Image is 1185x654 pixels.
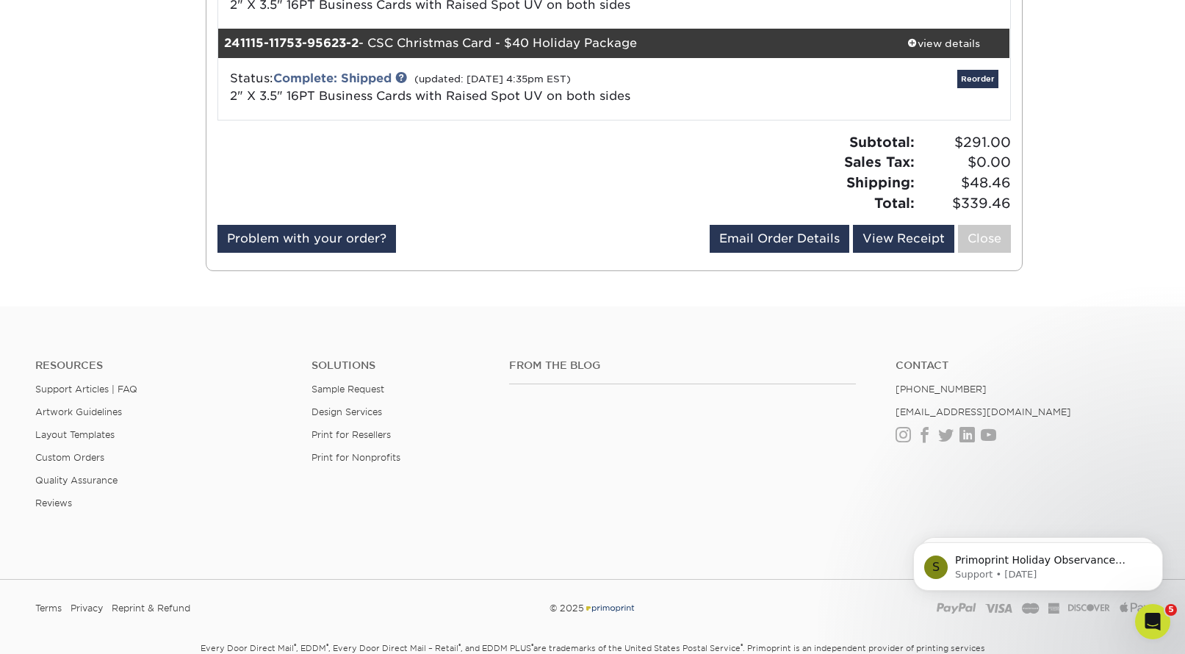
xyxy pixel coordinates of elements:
[878,36,1010,51] div: view details
[311,359,487,372] h4: Solutions
[24,235,229,264] div: You are welcome! Can I assist with anything else at this time?
[846,174,915,190] strong: Shipping:
[35,597,62,619] a: Terms
[224,36,359,50] strong: 241115-11753-95623-2
[896,359,1150,372] a: Contact
[509,359,856,372] h4: From the Blog
[24,381,229,409] div: Help [PERSON_NAME] understand how they’re doing:
[228,293,270,308] div: thats all
[844,154,915,170] strong: Sales Tax:
[10,6,37,34] button: go back
[70,481,82,493] button: Upload attachment
[919,132,1011,153] span: $291.00
[206,182,282,215] div: Ok thanks
[896,384,987,395] a: [PHONE_NUMBER]
[919,152,1011,173] span: $0.00
[12,96,241,170] div: Yes, that is correct. Our Estimating Team will send you a quote for this product as well if you c...
[531,642,533,650] sup: ®
[64,57,253,70] p: Message from Support, sent 14w ago
[35,452,104,463] a: Custom Orders
[311,452,400,463] a: Print for Nonprofits
[35,406,122,417] a: Artwork Guidelines
[12,328,282,373] div: Avery says…
[403,597,782,619] div: © 2025
[71,7,123,18] h1: Operator
[219,70,746,105] div: Status:
[311,384,384,395] a: Sample Request
[64,43,248,230] span: Primoprint Holiday Observance Please note that our customer service department will be closed [DA...
[1135,604,1170,639] iframe: To enrich screen reader interactions, please activate Accessibility in Grammarly extension settings
[414,73,571,85] small: (updated: [DATE] 4:35pm EST)
[12,372,282,420] div: Operator says…
[584,603,635,614] img: Primoprint
[258,6,284,32] div: Close
[23,481,35,493] button: Emoji picker
[12,226,241,273] div: You are welcome! Can I assist with anything else at this time?
[42,8,65,32] img: Profile image for Operator
[878,29,1010,58] a: view details
[71,18,183,33] p: The team can also help
[853,225,954,253] a: View Receipt
[24,337,156,352] div: Okay! Have a great day :)
[218,29,878,58] div: - CSC Christmas Card - $40 Holiday Package
[958,225,1011,253] a: Close
[217,284,282,317] div: thats all
[71,597,103,619] a: Privacy
[35,359,289,372] h4: Resources
[12,372,241,418] div: Help [PERSON_NAME] understand how they’re doing:
[230,89,630,103] a: 2" X 3.5" 16PT Business Cards with Raised Spot UV on both sides
[217,225,396,253] a: Problem with your order?
[12,450,281,475] textarea: Message…
[957,70,998,88] a: Reorder
[919,173,1011,193] span: $48.46
[12,328,168,361] div: Okay! Have a great day :)
[35,475,118,486] a: Quality Assurance
[27,435,202,453] div: Rate your conversation
[112,597,190,619] a: Reprint & Refund
[12,284,282,328] div: Marketing says…
[12,96,282,182] div: Avery says…
[1165,604,1177,616] span: 5
[53,37,282,84] div: the issue is with the raised UV? i'm trying to get a quote
[311,429,391,440] a: Print for Resellers
[93,481,105,493] button: Start recording
[35,384,137,395] a: Support Articles | FAQ
[896,406,1071,417] a: [EMAIL_ADDRESS][DOMAIN_NAME]
[218,191,270,206] div: Ok thanks
[251,475,275,499] button: Send a message…
[65,46,270,75] div: the issue is with the raised UV? i'm trying to get a quote
[12,420,282,524] div: Operator says…
[12,226,282,284] div: Avery says…
[311,406,382,417] a: Design Services
[458,642,461,650] sup: ®
[294,642,296,650] sup: ®
[891,511,1185,614] iframe: Intercom notifications message
[874,195,915,211] strong: Total:
[849,134,915,150] strong: Subtotal:
[35,429,115,440] a: Layout Templates
[741,642,743,650] sup: ®
[710,225,849,253] a: Email Order Details
[24,104,229,162] div: Yes, that is correct. Our Estimating Team will send you a quote for this product as well if you c...
[919,193,1011,214] span: $339.46
[326,642,328,650] sup: ®
[35,497,72,509] a: Reviews
[12,37,282,96] div: Marketing says…
[273,71,392,85] a: Complete: Shipped
[230,6,258,34] button: Home
[46,481,58,493] button: Gif picker
[12,182,282,226] div: Marketing says…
